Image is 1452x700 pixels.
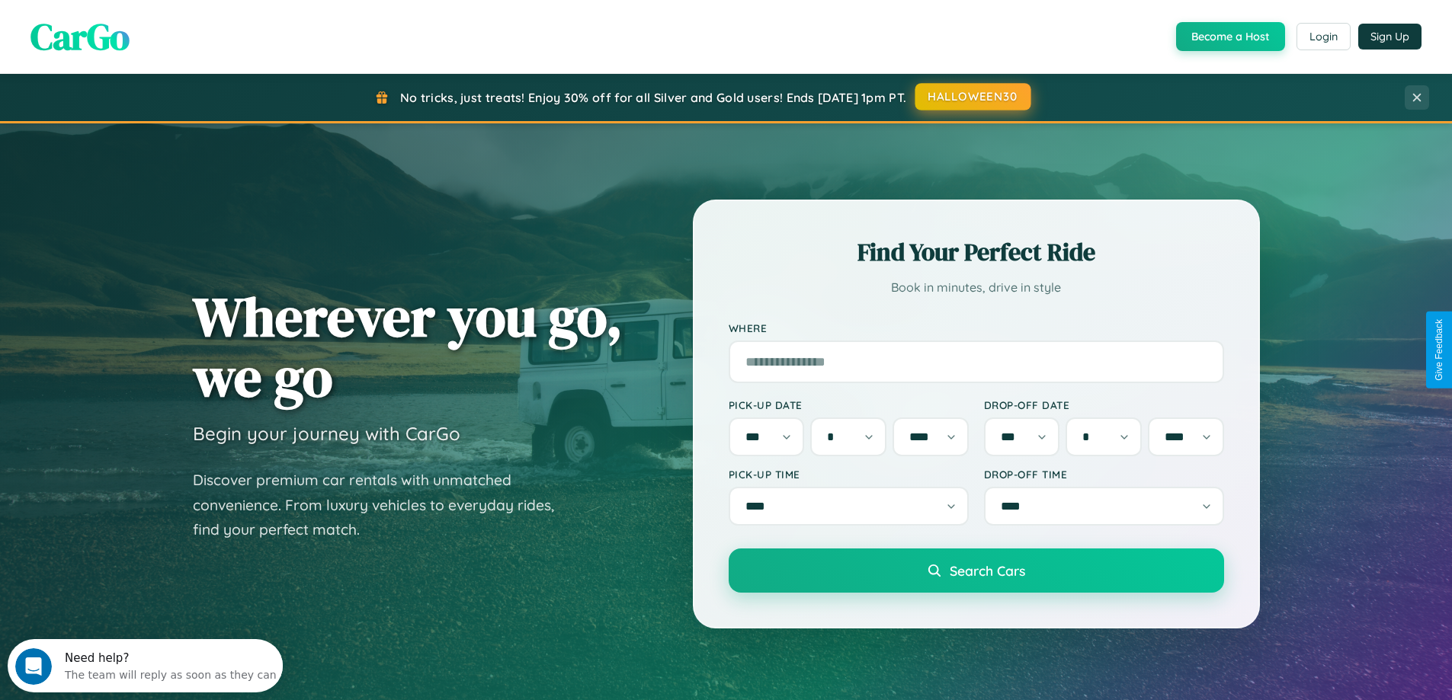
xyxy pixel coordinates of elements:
[915,83,1031,110] button: HALLOWEEN30
[1176,22,1285,51] button: Become a Host
[984,398,1224,411] label: Drop-off Date
[193,468,574,542] p: Discover premium car rentals with unmatched convenience. From luxury vehicles to everyday rides, ...
[57,25,269,41] div: The team will reply as soon as they can
[729,398,969,411] label: Pick-up Date
[193,422,460,445] h3: Begin your journey with CarGo
[30,11,130,62] span: CarGo
[729,276,1224,299] p: Book in minutes, drive in style
[57,13,269,25] div: Need help?
[729,468,969,481] label: Pick-up Time
[729,235,1224,269] h2: Find Your Perfect Ride
[729,321,1224,334] label: Where
[950,562,1025,579] span: Search Cars
[6,6,284,48] div: Open Intercom Messenger
[400,90,906,105] span: No tricks, just treats! Enjoy 30% off for all Silver and Gold users! Ends [DATE] 1pm PT.
[193,286,623,407] h1: Wherever you go, we go
[1358,24,1422,50] button: Sign Up
[15,648,52,685] iframe: Intercom live chat
[984,468,1224,481] label: Drop-off Time
[8,639,283,692] iframe: Intercom live chat discovery launcher
[1297,23,1351,50] button: Login
[729,548,1224,593] button: Search Cars
[1434,319,1444,381] div: Give Feedback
